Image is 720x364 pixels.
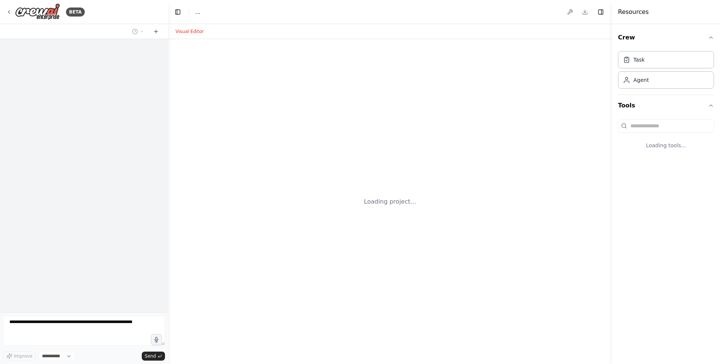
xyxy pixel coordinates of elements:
[15,3,60,20] img: Logo
[618,48,714,95] div: Crew
[633,56,645,63] div: Task
[129,27,147,36] button: Switch to previous chat
[595,7,606,17] button: Hide right sidebar
[172,7,183,17] button: Hide left sidebar
[150,27,162,36] button: Start a new chat
[195,8,200,16] nav: breadcrumb
[145,353,156,359] span: Send
[633,76,649,84] div: Agent
[3,351,36,361] button: Improve
[151,334,162,345] button: Click to speak your automation idea
[14,353,32,359] span: Improve
[618,116,714,161] div: Tools
[618,136,714,155] div: Loading tools...
[66,8,85,17] div: BETA
[618,95,714,116] button: Tools
[618,8,649,17] h4: Resources
[142,352,165,361] button: Send
[195,8,200,16] span: ...
[618,27,714,48] button: Crew
[171,27,208,36] button: Visual Editor
[364,197,416,206] div: Loading project...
